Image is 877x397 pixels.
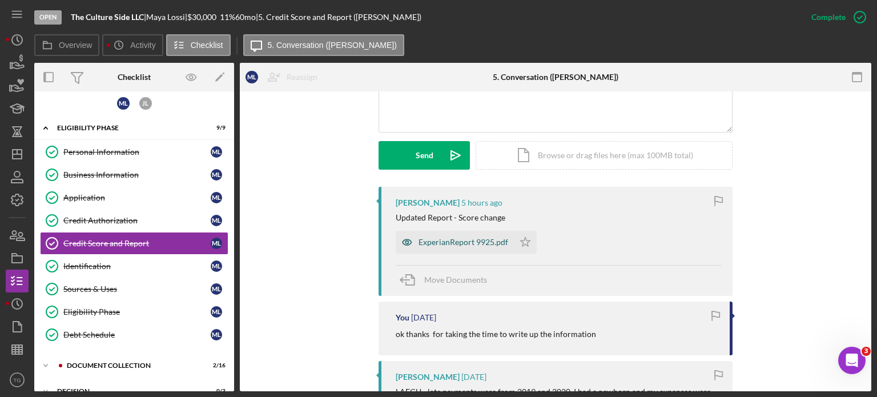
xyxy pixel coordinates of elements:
a: Credit Score and ReportML [40,232,228,255]
a: Sources & UsesML [40,278,228,300]
div: Personal Information [63,147,211,157]
a: Credit AuthorizationML [40,209,228,232]
div: M L [117,97,130,110]
div: Send [416,141,433,170]
div: Credit Authorization [63,216,211,225]
div: Document Collection [67,362,197,369]
a: Personal InformationML [40,141,228,163]
div: Checklist [118,73,151,82]
div: Updated Report - Score change [396,213,505,222]
div: Open [34,10,62,25]
div: M L [211,260,222,272]
div: Identification [63,262,211,271]
button: Checklist [166,34,231,56]
div: Decision [57,388,197,395]
a: ApplicationML [40,186,228,209]
div: M L [211,238,222,249]
a: IdentificationML [40,255,228,278]
span: 3 [862,347,871,356]
time: 2025-09-09 22:54 [461,198,502,207]
div: M L [246,71,258,83]
button: Send [379,141,470,170]
button: MLReassign [240,66,329,89]
text: TG [13,377,21,383]
div: M L [211,329,222,340]
div: Debt Schedule [63,330,211,339]
label: Overview [59,41,92,50]
b: The Culture Side LLC [71,12,144,22]
div: Eligibility Phase [57,125,197,131]
label: Activity [130,41,155,50]
div: 11 % [220,13,235,22]
button: Move Documents [396,266,498,294]
div: 0 / 3 [205,388,226,395]
label: 5. Conversation ([PERSON_NAME]) [268,41,397,50]
div: M L [211,169,222,181]
div: 2 / 16 [205,362,226,369]
div: M L [211,306,222,318]
button: Complete [800,6,871,29]
button: Overview [34,34,99,56]
button: 5. Conversation ([PERSON_NAME]) [243,34,404,56]
div: Sources & Uses [63,284,211,294]
div: 5. Conversation ([PERSON_NAME]) [493,73,618,82]
div: [PERSON_NAME] [396,198,460,207]
div: | 5. Credit Score and Report ([PERSON_NAME]) [256,13,421,22]
a: Debt ScheduleML [40,323,228,346]
a: Eligibility PhaseML [40,300,228,323]
button: TG [6,368,29,391]
div: Application [63,193,211,202]
p: ok thanks for taking the time to write up the information [396,328,596,340]
span: $30,000 [187,12,216,22]
div: M L [211,146,222,158]
div: [PERSON_NAME] [396,372,460,382]
div: Reassign [287,66,317,89]
div: 60 mo [235,13,256,22]
div: ExperianReport 9925.pdf [419,238,508,247]
div: Eligibility Phase [63,307,211,316]
a: Business InformationML [40,163,228,186]
div: J L [139,97,152,110]
div: Complete [811,6,846,29]
div: 9 / 9 [205,125,226,131]
button: Activity [102,34,163,56]
div: M L [211,283,222,295]
time: 2025-08-19 21:01 [411,313,436,322]
div: M L [211,192,222,203]
span: Move Documents [424,275,487,284]
div: Business Information [63,170,211,179]
button: ExperianReport 9925.pdf [396,231,537,254]
div: | [71,13,146,22]
label: Checklist [191,41,223,50]
div: You [396,313,409,322]
div: Maya Lossi | [146,13,187,22]
div: Credit Score and Report [63,239,211,248]
div: M L [211,215,222,226]
iframe: Intercom live chat [838,347,866,374]
time: 2025-08-19 16:10 [461,372,486,382]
